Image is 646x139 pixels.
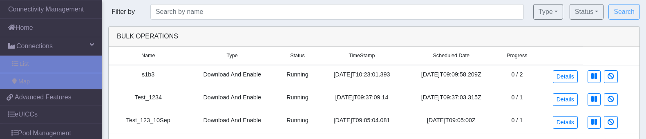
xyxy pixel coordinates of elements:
[553,116,578,129] a: Details
[497,65,537,88] td: 0 / 2
[318,65,405,88] td: [DATE]T10:23:01.393
[349,52,375,60] span: TimeStamp
[553,93,578,106] a: Details
[188,65,277,88] td: Download And Enable
[150,4,524,20] input: Search by name
[318,111,405,134] td: [DATE]T09:05:04.081
[20,60,29,69] span: List
[507,52,527,60] span: Progress
[109,111,188,134] td: Test_123_10Sep
[227,52,238,60] span: Type
[405,88,497,111] td: [DATE]T09:37:03.315Z
[141,52,155,60] span: Name
[570,4,604,20] button: Status
[277,111,318,134] td: Running
[433,52,469,60] span: Scheduled Date
[277,88,318,111] td: Running
[405,111,497,134] td: [DATE]T09:05:00Z
[109,88,188,111] td: Test_1234
[533,4,563,20] button: Type
[188,88,277,111] td: Download And Enable
[108,8,138,15] span: Filter by
[15,92,72,102] span: Advanced Features
[405,65,497,88] td: [DATE]T09:09:58.209Z
[497,111,537,134] td: 0 / 1
[553,70,578,83] a: Details
[188,111,277,134] td: Download And Enable
[109,65,188,88] td: s1b3
[111,31,637,41] div: Bulk Operations
[497,88,537,111] td: 0 / 1
[16,41,53,51] span: Connections
[318,88,405,111] td: [DATE]T09:37:09.14
[18,77,30,86] span: Map
[277,65,318,88] td: Running
[608,4,640,20] button: Search
[290,52,305,60] span: Status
